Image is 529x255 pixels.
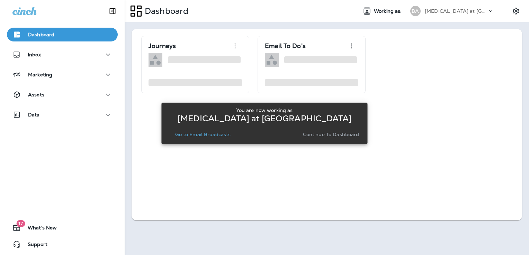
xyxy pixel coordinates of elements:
p: Marketing [28,72,52,77]
p: Inbox [28,52,41,57]
p: Go to Email Broadcasts [175,132,231,137]
div: BA [410,6,421,16]
p: Data [28,112,40,117]
span: 17 [16,220,25,227]
p: [MEDICAL_DATA] at [GEOGRAPHIC_DATA] [425,8,487,14]
button: 17What's New [7,221,118,235]
p: Assets [28,92,44,97]
button: Dashboard [7,28,118,41]
p: [MEDICAL_DATA] at [GEOGRAPHIC_DATA] [178,116,351,121]
p: Journeys [149,42,176,49]
p: Dashboard [28,32,54,37]
p: Continue to Dashboard [303,132,359,137]
button: Continue to Dashboard [300,130,362,139]
button: Marketing [7,68,118,82]
p: Dashboard [142,6,188,16]
button: Go to Email Broadcasts [172,130,233,139]
button: Collapse Sidebar [103,4,122,18]
button: Support [7,237,118,251]
button: Settings [510,5,522,17]
span: What's New [21,225,57,233]
span: Working as: [374,8,403,14]
button: Data [7,108,118,122]
span: Support [21,242,47,250]
p: You are now working as [236,107,293,113]
button: Inbox [7,48,118,62]
button: Assets [7,88,118,102]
